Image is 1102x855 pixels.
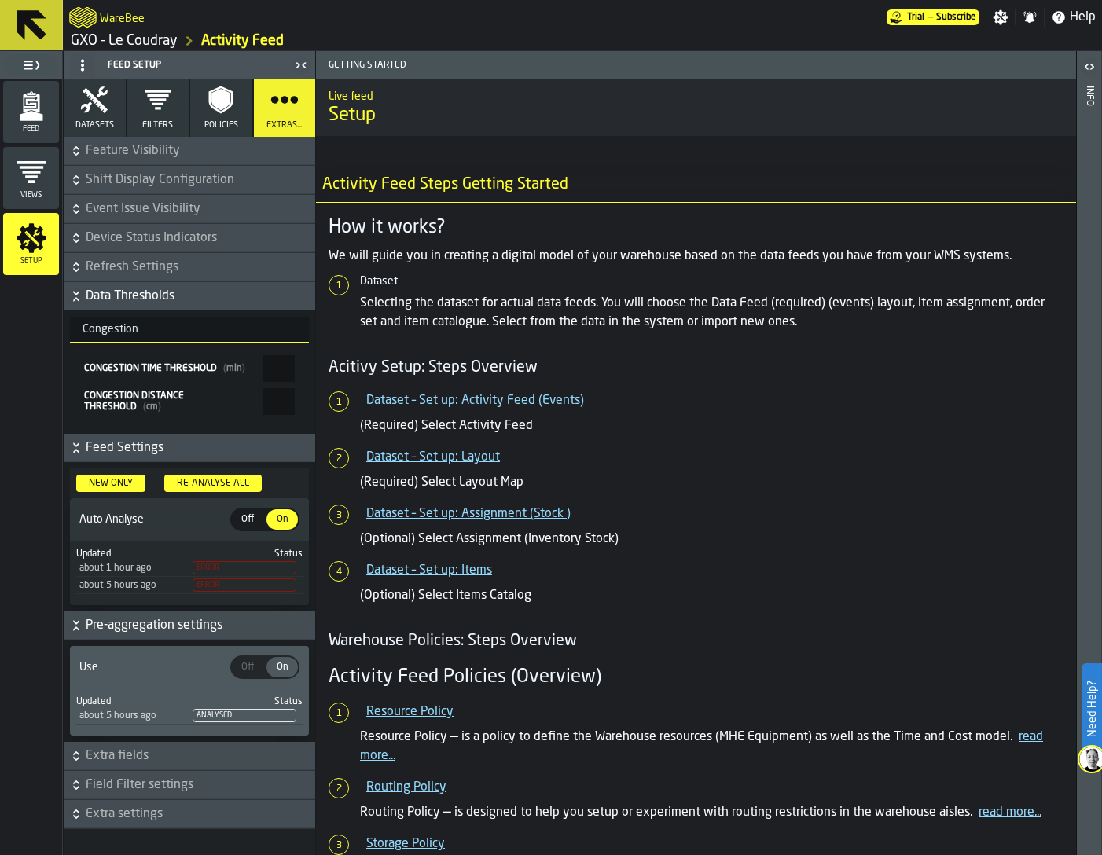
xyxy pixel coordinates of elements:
[3,54,59,76] label: button-toggle-Toggle Full Menu
[316,79,1076,136] div: title-Setup
[84,364,217,373] span: Congestion Time Threshold
[270,512,295,527] span: On
[76,661,230,673] span: Use
[360,728,1063,765] p: Resource Policy — is a policy to define the Warehouse resources (MHE Equipment) as well as the Ti...
[1078,54,1100,83] label: button-toggle-Open
[310,167,1095,203] h2: Activity Feed Steps Getting Started
[3,147,59,210] li: menu Views
[204,120,238,130] span: Policies
[64,137,315,165] button: button-
[360,803,1063,822] p: Routing Policy — is designed to help you setup or experiment with routing restrictions in the war...
[86,258,312,277] span: Refresh Settings
[83,355,296,382] label: react-aria6452625989-:rf0:
[329,247,1063,266] p: We will guide you in creating a digital model of your warehouse based on the data feeds you have ...
[360,530,1063,549] p: (Optional) Select Assignment (Inventory Stock)
[366,781,446,794] a: Routing Policy
[265,655,299,679] label: button-switch-multi-On
[64,282,315,310] button: button-
[164,475,262,492] button: button-Re-Analyse All
[1016,9,1044,25] label: button-toggle-Notifications
[360,294,1063,332] p: Selecting the dataset for actual data feeds. You will choose the Data Feed (required) (events) la...
[329,215,1063,240] h3: How it works?
[86,229,312,248] span: Device Status Indicators
[189,696,303,707] div: Status
[64,434,315,462] button: button-
[1084,83,1095,851] div: Info
[67,53,290,78] div: Feed Setup
[3,81,59,144] li: menu Feed
[3,191,59,200] span: Views
[1077,51,1101,855] header: Info
[887,9,979,25] div: Menu Subscription
[86,805,312,824] span: Extra settings
[79,580,189,591] div: Updated: 11/08/2025, 17:59:13 Created: 11/08/2025, 17:59:13
[266,509,298,530] div: thumb
[366,451,500,464] a: Dataset – Set up: Layout
[79,710,189,721] div: Updated: 11/08/2025, 17:59:13 Created: 11/08/2025, 17:59:13
[64,166,315,194] button: button-
[83,388,296,415] label: react-aria6452625989-:rf2:
[366,394,584,407] a: Dataset – Set up: Activity Feed (Events)
[1083,665,1100,753] label: Need Help?
[366,508,571,520] a: Dataset – Set up: Assignment (Stock )
[86,141,312,160] span: Feature Visibility
[64,771,315,799] button: button-
[266,657,298,677] div: thumb
[1045,8,1102,27] label: button-toggle-Help
[142,120,173,130] span: Filters
[100,9,145,25] h2: Sub Title
[928,12,933,23] span: —
[235,660,260,674] span: Off
[76,549,189,560] div: Updated
[143,402,146,412] span: (
[69,31,582,50] nav: Breadcrumb
[86,776,312,794] span: Field Filter settings
[71,32,178,50] a: link-to-/wh/i/efd9e906-5eb9-41af-aac9-d3e075764b8d
[76,513,230,526] span: Auto Analyse
[201,32,284,50] a: link-to-/wh/i/efd9e906-5eb9-41af-aac9-d3e075764b8d/feed/0f387ce5-a653-4385-828f-bed1f0036d46
[189,549,303,560] div: Status
[360,416,1063,435] p: (Required) Select Activity Feed
[329,357,1063,379] h4: Acitivy Setup: Steps Overview
[86,287,312,306] span: Data Thresholds
[223,364,245,373] span: min
[232,657,263,677] div: thumb
[86,439,312,457] span: Feed Settings
[84,391,184,412] span: Congestion Distance Threshold
[235,512,260,527] span: Off
[64,800,315,828] button: button-
[75,120,114,130] span: Datasets
[3,257,59,266] span: Setup
[193,561,296,574] span: Error
[263,355,295,382] input: react-aria6452625989-:rf0: react-aria6452625989-:rf0:
[64,195,315,223] button: button-
[64,611,315,640] button: button-
[366,706,454,718] a: Resource Policy
[193,578,296,592] span: Error
[86,747,312,765] span: Extra fields
[158,402,161,412] span: )
[193,709,296,722] span: Analysed
[64,742,315,770] button: button-
[329,630,1063,652] h4: Warehouse Policies: Steps Overview
[3,213,59,276] li: menu Setup
[887,9,979,25] a: link-to-/wh/i/efd9e906-5eb9-41af-aac9-d3e075764b8d/pricing/
[986,9,1015,25] label: button-toggle-Settings
[171,478,255,489] div: Re-Analyse All
[263,388,295,415] input: react-aria6452625989-:rf2: react-aria6452625989-:rf2:
[322,60,1076,71] span: Getting Started
[83,478,139,489] div: New Only
[86,616,312,635] span: Pre-aggregation settings
[3,125,59,134] span: Feed
[329,103,1063,128] span: Setup
[79,563,189,574] div: Updated: 11/08/2025, 21:51:46 Created: 11/08/2025, 21:51:46
[86,200,312,218] span: Event Issue Visibility
[76,475,145,492] button: button-New Only
[242,364,245,373] span: )
[270,660,295,674] span: On
[266,120,302,130] span: Extras...
[979,806,1041,819] a: read more...
[69,3,97,31] a: logo-header
[907,12,924,23] span: Trial
[329,665,1063,690] h3: Activity Feed Policies (Overview)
